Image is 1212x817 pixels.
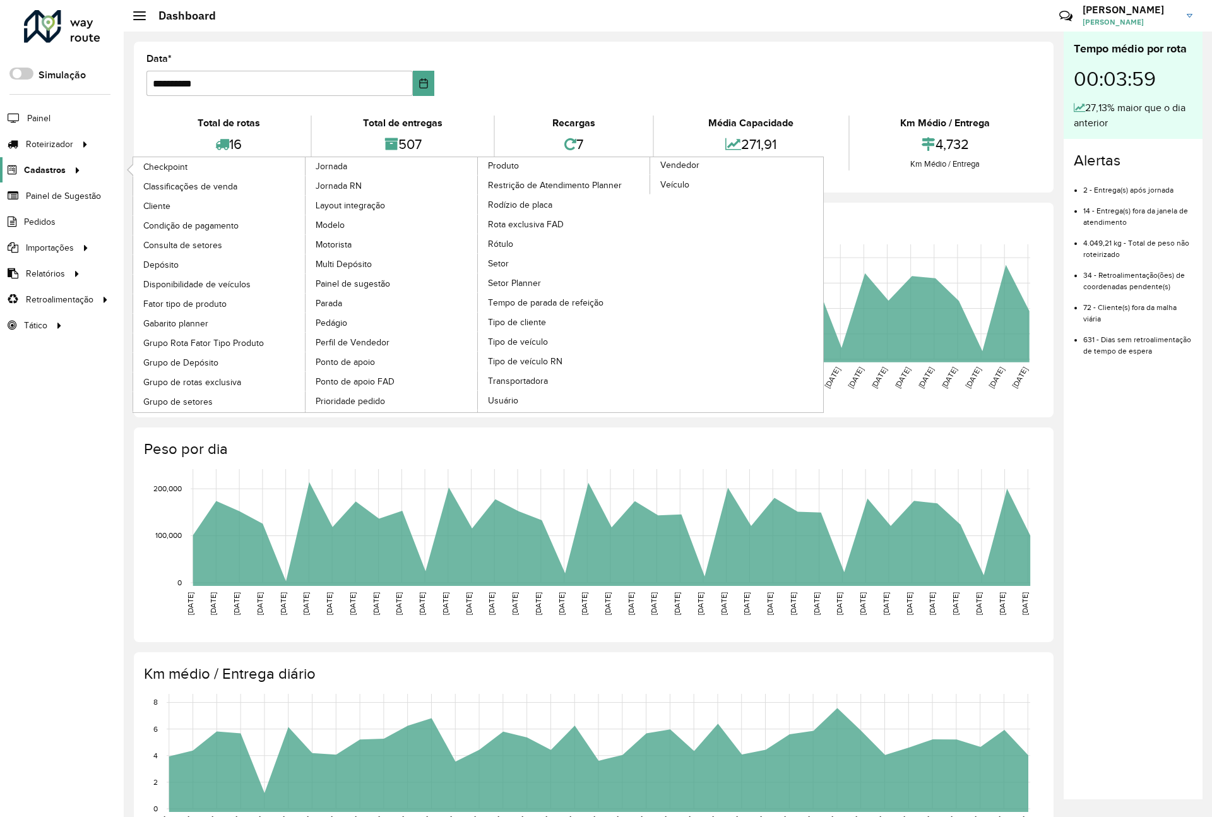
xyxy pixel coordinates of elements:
[316,336,389,349] span: Perfil de Vendedor
[478,254,651,273] a: Setor
[133,177,306,196] a: Classificações de venda
[478,293,651,312] a: Tempo de parada de refeição
[143,376,241,389] span: Grupo de rotas exclusiva
[1021,592,1029,615] text: [DATE]
[143,297,227,311] span: Fator tipo de produto
[488,394,518,407] span: Usuário
[673,592,681,615] text: [DATE]
[418,592,426,615] text: [DATE]
[306,313,478,332] a: Pedágio
[893,366,912,390] text: [DATE]
[1011,366,1029,390] text: [DATE]
[478,215,651,234] a: Rota exclusiva FAD
[146,9,216,23] h2: Dashboard
[153,804,158,813] text: 0
[155,532,182,540] text: 100,000
[302,592,310,615] text: [DATE]
[306,372,478,391] a: Ponto de apoio FAD
[316,160,347,173] span: Jornada
[1083,4,1177,16] h3: [PERSON_NAME]
[488,374,548,388] span: Transportadora
[487,592,496,615] text: [DATE]
[511,592,519,615] text: [DATE]
[858,592,867,615] text: [DATE]
[209,592,217,615] text: [DATE]
[998,592,1006,615] text: [DATE]
[488,335,548,349] span: Tipo de veículo
[1083,325,1192,357] li: 631 - Dias sem retroalimentação de tempo de espera
[143,160,187,174] span: Checkpoint
[905,592,913,615] text: [DATE]
[478,332,651,351] a: Tipo de veículo
[316,258,372,271] span: Multi Depósito
[133,392,306,411] a: Grupo de setores
[146,51,172,66] label: Data
[498,131,650,158] div: 7
[26,241,74,254] span: Importações
[177,578,182,587] text: 0
[306,176,478,195] a: Jornada RN
[315,131,490,158] div: 507
[650,175,823,194] a: Veículo
[488,218,564,231] span: Rota exclusiva FAD
[1052,3,1079,30] a: Contato Rápido
[657,116,845,131] div: Média Capacidade
[316,316,347,330] span: Pedágio
[488,316,546,329] span: Tipo de cliente
[315,116,490,131] div: Total de entregas
[153,778,158,786] text: 2
[488,296,603,309] span: Tempo de parada de refeição
[133,373,306,391] a: Grupo de rotas exclusiva
[133,333,306,352] a: Grupo Rota Fator Tipo Produto
[316,199,385,212] span: Layout integração
[27,112,50,125] span: Painel
[306,352,478,371] a: Ponto de apoio
[1074,152,1192,170] h4: Alertas
[465,592,473,615] text: [DATE]
[488,355,562,368] span: Tipo de veículo RN
[153,484,182,492] text: 200,000
[143,395,213,408] span: Grupo de setores
[133,157,478,412] a: Jornada
[256,592,264,615] text: [DATE]
[742,592,751,615] text: [DATE]
[557,592,566,615] text: [DATE]
[133,314,306,333] a: Gabarito planner
[186,592,194,615] text: [DATE]
[39,68,86,83] label: Simulação
[917,366,935,390] text: [DATE]
[133,353,306,372] a: Grupo de Depósito
[143,337,264,350] span: Grupo Rota Fator Tipo Produto
[24,164,66,177] span: Cadastros
[306,274,478,293] a: Painel de sugestão
[133,216,306,235] a: Condição de pagamento
[657,131,845,158] div: 271,91
[24,215,56,229] span: Pedidos
[133,196,306,215] a: Cliente
[603,592,612,615] text: [DATE]
[306,333,478,352] a: Perfil de Vendedor
[133,275,306,294] a: Disponibilidade de veículos
[143,258,179,271] span: Depósito
[395,592,403,615] text: [DATE]
[964,366,982,390] text: [DATE]
[133,255,306,274] a: Depósito
[478,157,823,412] a: Vendedor
[853,158,1038,170] div: Km Médio / Entrega
[847,366,865,390] text: [DATE]
[441,592,449,615] text: [DATE]
[766,592,774,615] text: [DATE]
[478,352,651,371] a: Tipo de veículo RN
[143,219,239,232] span: Condição de pagamento
[987,366,1006,390] text: [DATE]
[316,179,362,193] span: Jornada RN
[24,319,47,332] span: Tático
[660,178,689,191] span: Veículo
[940,366,958,390] text: [DATE]
[150,116,307,131] div: Total de rotas
[823,366,841,390] text: [DATE]
[478,273,651,292] a: Setor Planner
[650,592,658,615] text: [DATE]
[1074,100,1192,131] div: 27,13% maior que o dia anterior
[150,131,307,158] div: 16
